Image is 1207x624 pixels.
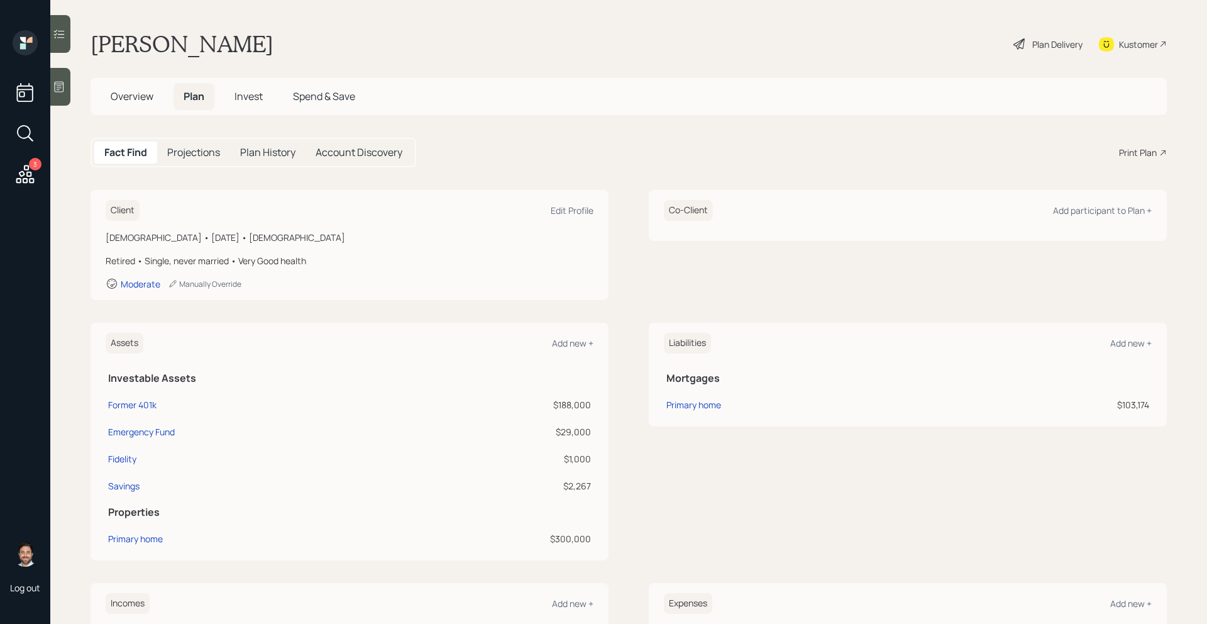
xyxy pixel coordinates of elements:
h1: [PERSON_NAME] [91,30,273,58]
h6: Assets [106,333,143,354]
div: 3 [29,158,41,170]
h6: Expenses [664,593,712,614]
div: $103,174 [967,398,1149,411]
div: Log out [10,582,40,594]
div: $300,000 [405,532,591,545]
div: Edit Profile [551,204,593,216]
div: Savings [108,479,140,493]
div: $29,000 [405,425,591,438]
div: [DEMOGRAPHIC_DATA] • [DATE] • [DEMOGRAPHIC_DATA] [106,231,593,244]
div: Add participant to Plan + [1053,204,1152,216]
div: Plan Delivery [1032,38,1083,51]
div: Add new + [552,337,593,349]
h5: Account Discovery [316,147,402,159]
span: Invest [234,89,263,103]
h5: Investable Assets [108,372,591,384]
div: Moderate [121,278,160,290]
div: Add new + [552,598,593,610]
h6: Client [106,200,140,221]
h5: Projections [167,147,220,159]
h5: Properties [108,506,591,518]
div: Former 401k [108,398,157,411]
h6: Liabilities [664,333,711,354]
div: Fidelity [108,452,136,465]
div: $188,000 [405,398,591,411]
div: Primary home [108,532,163,545]
div: $1,000 [405,452,591,465]
div: $2,267 [405,479,591,493]
span: Overview [111,89,153,103]
div: Kustomer [1119,38,1158,51]
img: michael-russo-headshot.png [13,542,38,567]
div: Add new + [1110,337,1152,349]
div: Retired • Single, never married • Very Good health [106,254,593,267]
h5: Fact Find [104,147,147,159]
h6: Co-Client [664,200,713,221]
div: Emergency Fund [108,425,175,438]
div: Manually Override [168,279,241,289]
div: Add new + [1110,598,1152,610]
span: Spend & Save [293,89,355,103]
div: Print Plan [1119,146,1157,159]
h5: Plan History [240,147,295,159]
div: Primary home [666,398,721,411]
h6: Incomes [106,593,150,614]
span: Plan [184,89,204,103]
h5: Mortgages [666,372,1149,384]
